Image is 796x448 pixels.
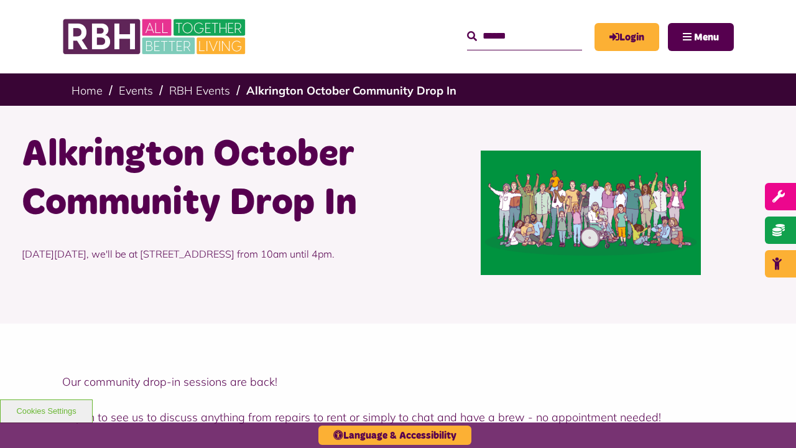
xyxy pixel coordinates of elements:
p: Pop in to see us to discuss anything from repairs to rent or simply to chat and have a brew - no ... [62,409,734,426]
button: Language & Accessibility [318,426,471,445]
p: Our community drop-in sessions are back! [62,373,734,390]
h1: Alkrington October Community Drop In [22,131,389,228]
a: RBH Events [169,83,230,98]
iframe: Netcall Web Assistant for live chat [740,392,796,448]
a: Home [72,83,103,98]
button: Navigation [668,23,734,51]
a: Alkrington October Community Drop In [246,83,456,98]
a: Events [119,83,153,98]
span: Menu [694,32,719,42]
a: MyRBH [595,23,659,51]
p: [DATE][DATE], we'll be at [STREET_ADDRESS] from 10am until 4pm. [22,228,389,280]
img: RBH [62,12,249,61]
img: Large Diverse Group [481,151,701,275]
